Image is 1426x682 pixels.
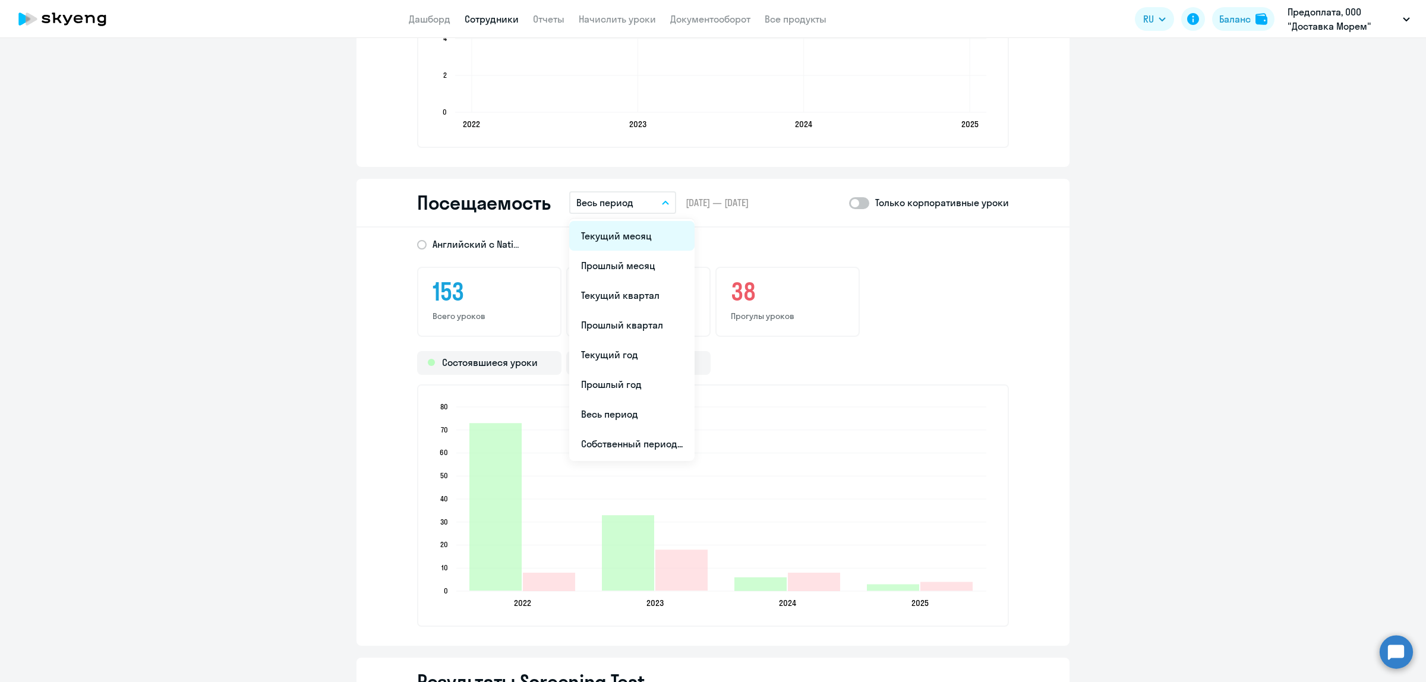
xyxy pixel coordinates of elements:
button: Весь период [569,191,676,214]
text: 20 [440,540,448,549]
button: Предоплата, ООО "Доставка Морем" [1282,5,1416,33]
h2: Посещаемость [417,191,550,214]
text: 70 [441,425,448,434]
path: 2022-12-22T21:00:00.000Z Состоявшиеся уроки 73 [469,423,522,591]
img: balance [1255,13,1267,25]
h3: 153 [433,277,546,306]
text: 40 [440,494,448,503]
text: 60 [440,448,448,457]
p: Предоплата, ООО "Доставка Морем" [1288,5,1398,33]
span: [DATE] — [DATE] [686,196,749,209]
path: 2025-08-10T21:00:00.000Z Прогулы 4 [920,582,973,591]
p: Весь период [576,195,633,210]
a: Отчеты [533,13,564,25]
path: 2023-11-16T21:00:00.000Z Прогулы 18 [655,550,708,591]
text: 2022 [514,598,531,608]
button: Балансbalance [1212,7,1274,31]
a: Документооборот [670,13,750,25]
path: 2022-12-22T21:00:00.000Z Прогулы 8 [523,573,575,591]
div: Баланс [1219,12,1251,26]
path: 2023-11-16T21:00:00.000Z Состоявшиеся уроки 33 [602,515,654,591]
text: 80 [440,402,448,411]
text: 0 [443,108,447,116]
text: 30 [440,517,448,526]
text: 2022 [463,119,480,130]
button: RU [1135,7,1174,31]
span: Английский с Native [433,238,522,251]
path: 2024-09-21T21:00:00.000Z Состоявшиеся уроки 6 [734,577,787,591]
text: 4 [443,34,447,43]
p: Всего уроков [433,311,546,321]
text: 2023 [629,119,646,130]
text: 2 [443,71,447,80]
path: 2024-09-21T21:00:00.000Z Прогулы 8 [788,573,840,591]
text: 2023 [646,598,664,608]
a: Сотрудники [465,13,519,25]
h3: 38 [731,277,844,306]
text: 2025 [961,119,979,130]
text: 50 [440,471,448,480]
path: 2025-08-10T21:00:00.000Z Состоявшиеся уроки 3 [867,584,919,591]
a: Начислить уроки [579,13,656,25]
ul: RU [569,219,695,461]
text: 10 [441,563,448,572]
span: RU [1143,12,1154,26]
p: Прогулы уроков [731,311,844,321]
a: Все продукты [765,13,826,25]
div: Состоявшиеся уроки [417,351,561,375]
p: Только корпоративные уроки [875,195,1009,210]
text: 0 [444,586,448,595]
text: 2025 [911,598,929,608]
div: Прогулы [566,351,711,375]
text: 2024 [779,598,796,608]
text: 2024 [795,119,812,130]
a: Дашборд [409,13,450,25]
